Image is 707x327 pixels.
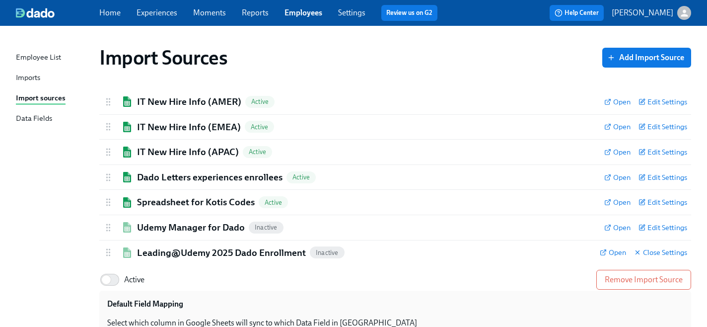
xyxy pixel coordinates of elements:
[245,98,275,105] span: Active
[386,8,432,18] a: Review us on G2
[137,171,283,184] h2: Dado Letters experiences enrollees
[596,270,691,290] button: Remove Import Source
[16,92,66,105] div: Import sources
[259,199,288,206] span: Active
[137,121,241,134] h2: IT New Hire Info (EMEA)
[124,274,144,285] span: Active
[16,8,99,18] a: dado
[604,122,631,132] a: Open
[16,113,52,125] div: Data Fields
[121,122,133,132] img: Google Sheets
[604,97,631,107] a: Open
[612,7,673,18] p: [PERSON_NAME]
[381,5,437,21] button: Review us on G2
[121,147,133,157] img: Google Sheets
[121,222,133,233] img: Google Sheets
[16,72,40,84] div: Imports
[550,5,604,21] button: Help Center
[193,8,226,17] a: Moments
[605,275,683,285] span: Remove Import Source
[99,241,691,265] div: Google SheetsLeading@Udemy 2025 Dado EnrollmentInactiveOpenClose Settings
[242,8,269,17] a: Reports
[121,247,133,258] img: Google Sheets
[99,115,691,140] div: Google SheetsIT New Hire Info (EMEA)ActiveOpenEdit Settings
[137,221,245,234] h2: Udemy Manager for Dado
[638,197,687,207] button: Edit Settings
[137,95,241,108] h2: IT New Hire Info (AMER)
[137,146,239,159] h2: IT New Hire Info (APAC)
[638,122,687,132] button: Edit Settings
[638,97,687,107] button: Edit Settings
[99,8,121,17] a: Home
[245,123,274,131] span: Active
[612,6,691,20] button: [PERSON_NAME]
[634,247,687,257] button: Close Settings
[99,190,691,215] div: Google SheetsSpreadsheet for Kotis CodesActiveOpenEdit Settings
[602,48,691,68] button: Add Import Source
[16,113,91,125] a: Data Fields
[243,148,272,156] span: Active
[604,172,631,182] a: Open
[286,173,316,181] span: Active
[555,8,599,18] span: Help Center
[137,8,177,17] a: Experiences
[16,8,55,18] img: dado
[107,299,183,310] h3: Default Field Mapping
[137,246,306,259] h2: Leading@Udemy 2025 Dado Enrollment
[604,147,631,157] a: Open
[121,96,133,107] img: Google Sheets
[600,247,626,257] a: Open
[121,197,133,208] img: Google Sheets
[638,223,687,233] button: Edit Settings
[16,52,91,64] a: Employee List
[638,172,687,182] button: Edit Settings
[284,8,322,17] a: Employees
[16,92,91,105] a: Import sources
[121,172,133,182] img: Google Sheets
[338,8,365,17] a: Settings
[249,224,283,231] span: Inactive
[99,165,691,190] div: Google SheetsDado Letters experiences enrolleesActiveOpenEdit Settings
[16,72,91,84] a: Imports
[604,223,631,233] a: Open
[99,89,691,114] div: Google SheetsIT New Hire Info (AMER)ActiveOpenEdit Settings
[604,197,631,207] a: Open
[137,196,255,209] h2: Spreadsheet for Kotis Codes
[99,46,227,70] h1: Import Sources
[99,140,691,164] div: Google SheetsIT New Hire Info (APAC)ActiveOpenEdit Settings
[638,147,687,157] button: Edit Settings
[99,215,691,240] div: Google SheetsUdemy Manager for DadoInactiveOpenEdit Settings
[310,249,345,256] span: Inactive
[16,52,61,64] div: Employee List
[609,53,684,63] span: Add Import Source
